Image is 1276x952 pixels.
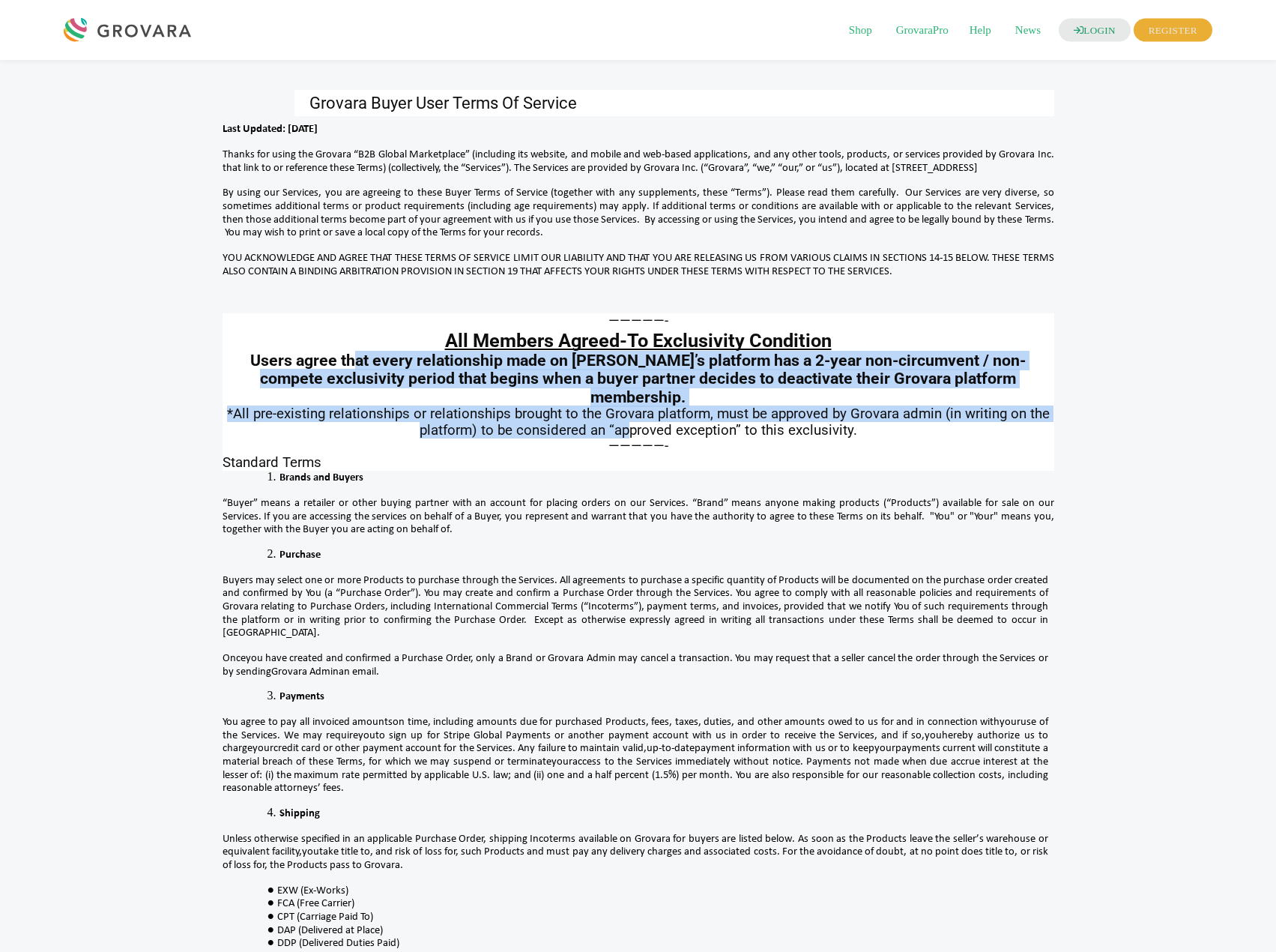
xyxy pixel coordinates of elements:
span: access to the Services immediately without notice. Payments not made when due accrue interest at ... [223,756,1048,794]
a: LOGIN [1059,19,1131,42]
span: CPT (Carriage Paid To) [277,912,373,923]
span: Brands and Buyers [279,472,363,483]
span: Shipping [279,808,320,819]
span: your [874,743,895,754]
span: Last Updated: [DATE] [223,124,318,135]
span: credit card or other payment account for the Services. Any failure to maintain valid, [273,743,647,754]
span: Grovara Admin [271,666,339,678]
span: , including amounts due for purchased Products, fees, taxes, duties, and other amounts owed to us... [428,717,1000,728]
span: Thanks for using the Grovara “B2B Global Marketplace” (including its website, and mobile and web-... [223,149,1054,174]
span: you [925,730,942,741]
span: YOU ACKNOWLEDGE AND AGREE THAT THESE TERMS OF SERVICE LIMIT OUR LIABILITY AND THAT YOU ARE RELEAS... [223,253,1054,277]
span: Buyers may select one or more Products to purchase through the Services. All agreements to purcha... [223,575,1048,639]
span: —————- [608,438,668,454]
span: Standard Terms [223,454,321,471]
span: Unless otherwise specified in an applicable Purchase Order, shipping Incoterms available on Grova... [223,834,1048,858]
span: payment information with us or to keep [695,743,874,754]
span: News [1005,18,1051,43]
span: You agree to pay all invoiced amounts [223,717,393,728]
span: use of the Services. We may require [223,717,1048,741]
a: Help [959,24,1002,37]
span: *All pre-existing relationships or relationships brought to the Grovara platform, must be approve... [227,406,1050,438]
span: ou have created and confirmed a Purchase Order, only a Brand or Grovara Admin may cancel a transa... [223,653,1048,678]
span: Purchase [279,549,321,561]
span: you [302,846,319,858]
span: your [551,756,572,768]
span: y [246,653,251,664]
span: Payments [279,691,324,702]
a: Shop [838,24,883,37]
span: DAP (Delivered at Place) [277,925,383,936]
span: “Buyer” means a retailer or other buying partner with an account for placing orders on our Servic... [223,498,1054,535]
span: Once [223,653,246,664]
span: Shop [838,18,883,43]
span: take title to, and risk of loss for, such Products and must pay any delivery charges and associat... [223,846,1048,871]
span: you [358,730,375,741]
a: News [1005,24,1051,37]
span: —————- [608,313,668,329]
span: your [253,743,273,754]
span: Help [959,18,1002,43]
span: REGISTER [1134,19,1212,42]
span: on time [393,717,428,728]
span: DDP (Delivered Duties Paid) [277,938,399,949]
span: GrovaraPro [886,18,959,43]
span: your [1000,717,1021,728]
span: to sign up for Stripe Global Payments or another payment account with us in order to receive the ... [375,730,925,741]
span: All Members Agreed-To Exclusivity Condition [445,330,832,352]
span: EXW (Ex-Works) [277,885,348,897]
span: Grovara Buyer User Terms Of Service [309,94,577,112]
a: GrovaraPro [886,24,959,37]
span: an email. [339,666,379,678]
span: By using our Services, you are agreeing to these Buyer Terms of Service (together with any supple... [223,187,1054,238]
span: FCA (Free Carrier) [277,898,354,909]
span: Users agree that every relationship made on [PERSON_NAME]’s platform has a 2-year non-circumvent ... [250,351,1026,406]
span: up-to-date [647,743,695,754]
